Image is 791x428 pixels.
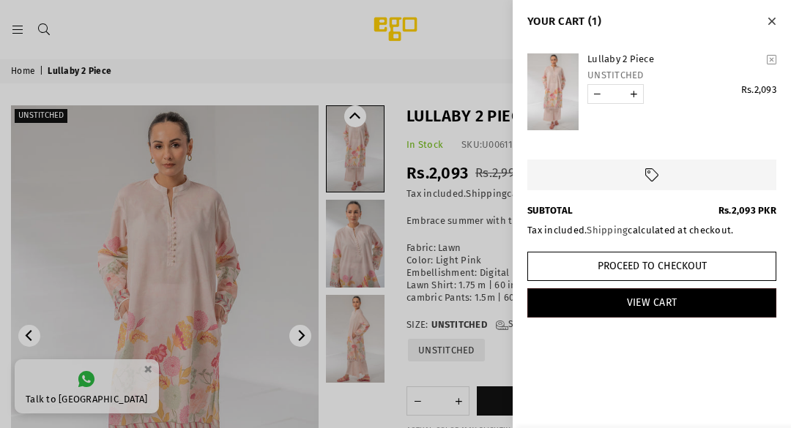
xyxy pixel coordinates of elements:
[718,205,776,216] span: Rs.2,093 PKR
[741,84,776,95] span: Rs.2,093
[527,288,776,318] a: View Cart
[527,225,776,237] div: Tax included. calculated at checkout.
[587,84,644,104] quantity-input: Quantity
[527,205,573,217] b: SUBTOTAL
[763,11,780,30] button: Close
[587,70,776,80] div: UNSTITCHED
[587,53,762,66] a: Lullaby 2 Piece
[587,225,628,236] a: Shipping
[527,15,776,28] h4: YOUR CART (1)
[527,252,776,281] button: Proceed to Checkout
